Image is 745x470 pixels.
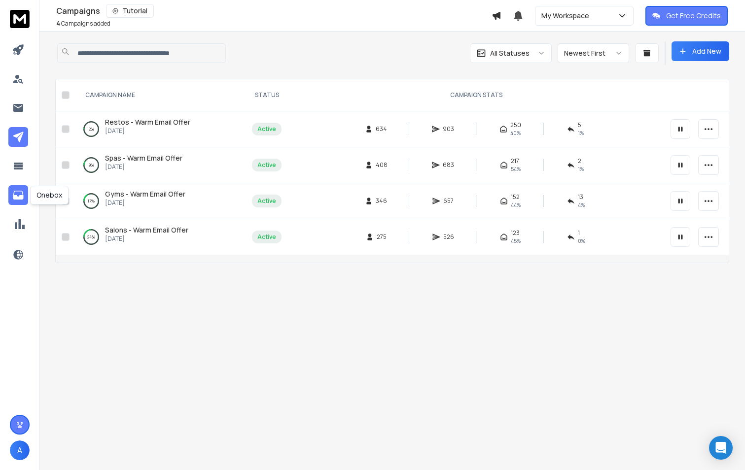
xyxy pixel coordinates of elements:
span: 1 [578,229,580,237]
p: 17 % [88,196,95,206]
span: 45 % [511,237,521,245]
span: 4 [56,19,60,28]
p: All Statuses [490,48,530,58]
th: CAMPAIGN NAME [73,79,246,111]
button: A [10,440,30,460]
p: 2 % [89,124,94,134]
p: [DATE] [105,199,185,207]
span: 40 % [510,129,521,137]
span: 2 [578,157,581,165]
td: 17%Gyms - Warm Email Offer[DATE] [73,183,246,219]
span: 903 [443,125,454,133]
div: Active [257,197,276,205]
span: 250 [510,121,521,129]
span: 657 [443,197,454,205]
button: Get Free Credits [645,6,728,26]
td: 9%Spas - Warm Email Offer[DATE] [73,147,246,183]
button: Tutorial [106,4,154,18]
span: 13 [578,193,583,201]
button: Newest First [558,43,629,63]
a: Salons - Warm Email Offer [105,225,188,235]
span: 526 [443,233,454,241]
p: 24 % [87,232,95,242]
p: Get Free Credits [666,11,721,21]
span: 152 [511,193,520,201]
p: 9 % [89,160,94,170]
span: 634 [376,125,387,133]
p: [DATE] [105,235,188,243]
p: My Workspace [541,11,593,21]
div: Onebox [30,186,69,204]
span: 4 % [578,201,585,209]
span: 0 % [578,237,585,245]
button: Add New [672,41,729,61]
span: 44 % [511,201,521,209]
span: 408 [376,161,388,169]
span: 123 [511,229,520,237]
span: 346 [376,197,387,205]
td: 2%Restos - Warm Email Offer[DATE] [73,111,246,147]
div: Open Intercom Messenger [709,436,733,460]
div: Campaigns [56,4,492,18]
span: 1 % [578,165,584,173]
th: CAMPAIGN STATS [287,79,665,111]
a: Restos - Warm Email Offer [105,117,190,127]
td: 24%Salons - Warm Email Offer[DATE] [73,219,246,255]
p: [DATE] [105,127,190,135]
a: Gyms - Warm Email Offer [105,189,185,199]
span: 217 [511,157,519,165]
span: 683 [443,161,454,169]
div: Active [257,233,276,241]
p: [DATE] [105,163,182,171]
div: Active [257,161,276,169]
th: STATUS [246,79,287,111]
span: 1 % [578,129,584,137]
p: Campaigns added [56,20,110,28]
span: 5 [578,121,581,129]
div: Active [257,125,276,133]
span: 275 [377,233,387,241]
a: Spas - Warm Email Offer [105,153,182,163]
span: 54 % [511,165,521,173]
